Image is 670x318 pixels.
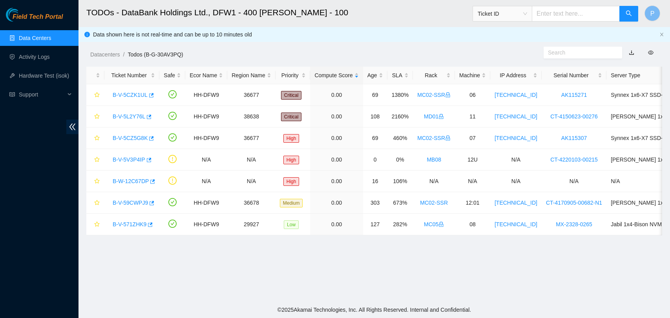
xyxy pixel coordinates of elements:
td: HH-DFW9 [185,214,227,235]
td: 06 [455,84,490,106]
td: 108 [363,106,387,127]
td: 16 [363,171,387,192]
td: 127 [363,214,387,235]
a: [TECHNICAL_ID] [495,135,537,141]
a: [TECHNICAL_ID] [495,113,537,120]
td: 08 [455,214,490,235]
a: MD01lock [424,113,444,120]
td: N/A [490,171,542,192]
a: MX-2328-0265 [556,221,592,227]
td: 07 [455,127,490,149]
a: AK115271 [561,92,587,98]
span: star [94,114,100,120]
span: exclamation-circle [168,176,177,185]
span: Critical [281,91,302,100]
span: P [650,9,655,18]
td: 0 [363,149,387,171]
a: B-V-5L2Y76L [113,113,145,120]
td: 0% [387,149,413,171]
td: 11 [455,106,490,127]
span: exclamation-circle [168,155,177,163]
td: 0.00 [310,106,363,127]
td: 0.00 [310,171,363,192]
span: close [659,32,664,37]
footer: © 2025 Akamai Technologies, Inc. All Rights Reserved. Internal and Confidential. [79,302,670,318]
td: HH-DFW9 [185,84,227,106]
td: 0.00 [310,214,363,235]
td: 69 [363,127,387,149]
td: 12U [455,149,490,171]
td: N/A [185,171,227,192]
span: Low [284,220,299,229]
td: N/A [542,171,606,192]
span: check-circle [168,112,177,120]
a: download [629,49,634,56]
button: star [91,153,100,166]
td: 0.00 [310,127,363,149]
a: B-W-12C67DP [113,178,149,184]
span: star [94,157,100,163]
span: lock [438,114,444,119]
a: MC02-SSRlock [417,135,451,141]
button: star [91,110,100,123]
td: 2160% [387,106,413,127]
td: 460% [387,127,413,149]
td: 69 [363,84,387,106]
a: Todos (B-G-30AV3PQ) [128,51,183,58]
a: B-V-5V3P4IP [113,156,145,163]
a: MC02-SSR [420,200,448,206]
td: 282% [387,214,413,235]
a: MC05lock [424,221,444,227]
span: check-circle [168,198,177,206]
a: CT-4220103-00215 [550,156,598,163]
a: [TECHNICAL_ID] [495,92,537,98]
span: Ticket ID [478,8,527,20]
span: Medium [280,199,303,207]
a: B-V-5CZ5G8K [113,135,148,141]
a: Akamai TechnologiesField Tech Portal [6,14,63,24]
td: 36677 [227,127,276,149]
td: 106% [387,171,413,192]
span: star [94,92,100,98]
a: Hardware Test (isok) [19,73,69,79]
span: star [94,135,100,142]
td: N/A [185,149,227,171]
button: search [619,6,638,22]
span: search [626,10,632,18]
span: High [283,177,299,186]
td: 0.00 [310,84,363,106]
a: B-V-5CZK1UL [113,92,148,98]
td: HH-DFW9 [185,192,227,214]
td: 38638 [227,106,276,127]
input: Enter text here... [532,6,620,22]
span: Critical [281,113,302,121]
a: Activity Logs [19,54,50,60]
td: 0.00 [310,149,363,171]
span: / [123,51,124,58]
td: HH-DFW9 [185,127,227,149]
span: Support [19,87,65,102]
span: check-circle [168,220,177,228]
button: P [644,5,660,21]
span: check-circle [168,90,177,98]
td: N/A [413,171,455,192]
td: 1380% [387,84,413,106]
span: star [94,178,100,185]
span: lock [445,92,451,98]
td: 12:01 [455,192,490,214]
a: CT-4150623-00276 [550,113,598,120]
button: star [91,175,100,187]
input: Search [548,48,612,57]
button: star [91,218,100,231]
a: CT-4170905-00682-N1 [546,200,602,206]
span: read [9,92,15,97]
td: N/A [227,149,276,171]
td: N/A [455,171,490,192]
td: HH-DFW9 [185,106,227,127]
td: 36677 [227,84,276,106]
img: Akamai Technologies [6,8,40,22]
a: B-V-571ZHK9 [113,221,146,227]
span: lock [445,135,451,141]
a: AK115307 [561,135,587,141]
a: MB08 [427,156,441,163]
